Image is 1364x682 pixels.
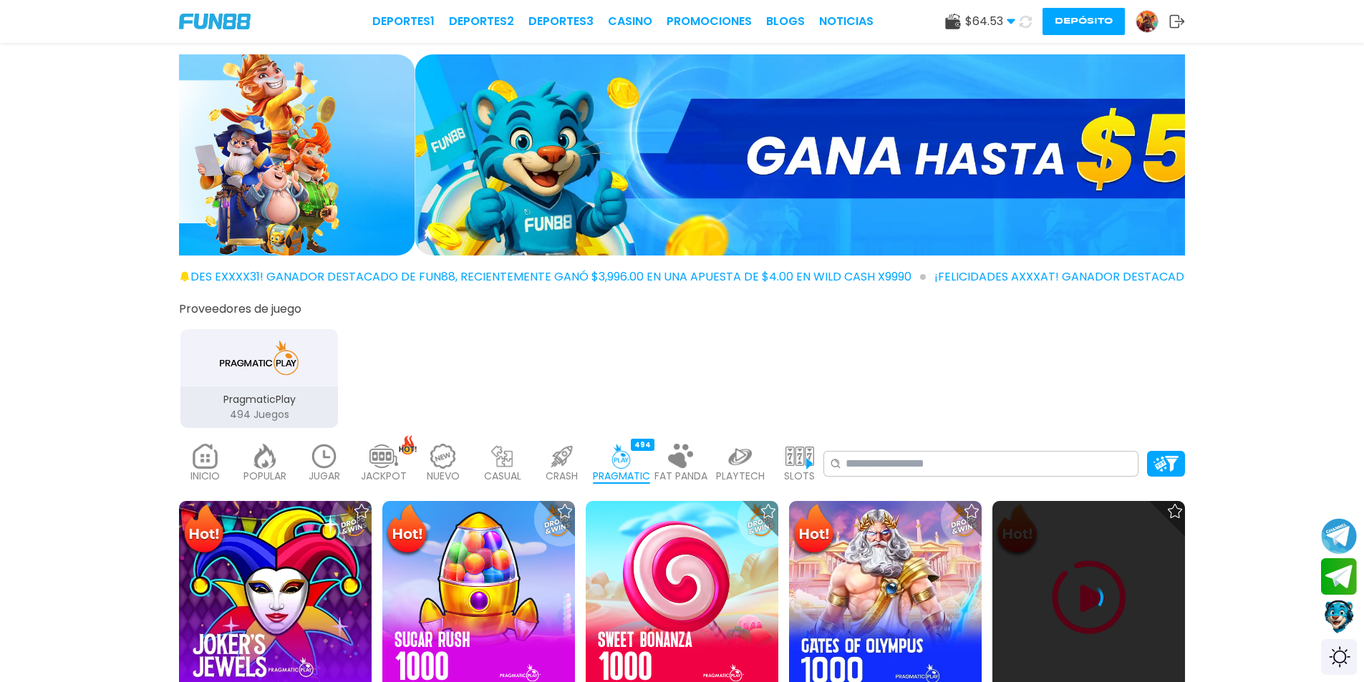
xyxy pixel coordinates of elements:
[726,444,755,469] img: playtech_light.webp
[1136,10,1169,33] a: Avatar
[384,502,430,558] img: Hot
[546,469,578,484] p: CRASH
[667,13,752,30] a: Promociones
[608,13,652,30] a: CASINO
[654,469,707,484] p: FAT PANDA
[369,444,398,469] img: jackpot_light.webp
[785,444,814,469] img: slots_light.webp
[819,13,874,30] a: NOTICIAS
[361,469,407,484] p: JACKPOT
[766,13,805,30] a: BLOGS
[180,392,338,407] p: PragmaticPlay
[1321,558,1357,595] button: Join telegram
[138,268,926,286] span: ¡FELICIDADES exxxx31! GANADOR DESTACADO DE FUN88, RECIENTEMENTE GANÓ $3,996.00 EN UNA APUESTA DE ...
[251,444,279,469] img: popular_light.webp
[309,469,340,484] p: JUGAR
[449,13,514,30] a: Deportes2
[190,469,220,484] p: INICIO
[965,13,1015,30] span: $ 64.53
[1153,456,1179,471] img: Platform Filter
[243,469,286,484] p: POPULAR
[1136,11,1158,32] img: Avatar
[180,502,227,558] img: Hot
[488,444,517,469] img: casual_light.webp
[593,469,650,484] p: PRAGMATIC
[631,439,654,451] div: 494
[607,444,636,469] img: pragmatic_active.webp
[1043,8,1125,35] button: Depósito
[528,13,594,30] a: Deportes3
[716,469,765,484] p: PLAYTECH
[1321,598,1357,635] button: Contact customer service
[310,444,339,469] img: recent_light.webp
[179,301,301,316] button: Proveedores de juego
[179,14,251,29] img: Company Logo
[175,328,344,429] button: PragmaticPlay
[667,444,695,469] img: fat_panda_light.webp
[548,444,576,469] img: crash_light.webp
[214,338,304,378] img: PragmaticPlay
[790,502,837,558] img: Hot
[427,469,460,484] p: NUEVO
[372,13,435,30] a: Deportes1
[484,469,521,484] p: CASUAL
[1321,639,1357,675] div: Switch theme
[784,469,815,484] p: SLOTS
[1321,517,1357,555] button: Join telegram channel
[180,407,338,422] p: 494 Juegos
[191,444,220,469] img: home_light.webp
[399,435,417,454] img: hot
[429,444,458,469] img: new_light.webp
